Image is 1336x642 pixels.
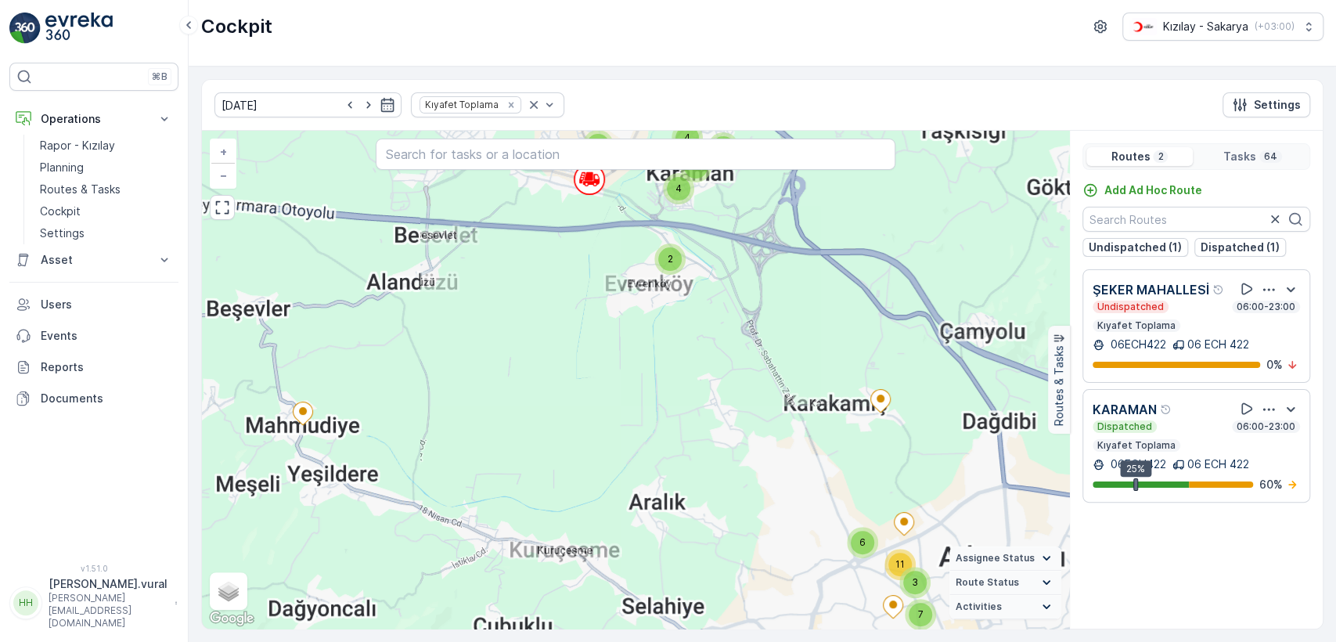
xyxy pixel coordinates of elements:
span: 3 [912,576,918,588]
div: 2 [654,243,686,275]
div: 7 [905,599,936,630]
div: 5 [708,132,739,164]
p: Users [41,297,172,312]
p: 0 % [1266,357,1283,373]
p: Rapor - Kızılay [40,138,115,153]
div: Help Tooltip Icon [1212,283,1225,296]
a: Routes & Tasks [34,179,178,200]
p: Routes [1111,149,1150,164]
p: Dispatched [1096,420,1154,433]
p: Operations [41,111,147,127]
span: − [220,168,228,182]
span: 2 [668,253,673,265]
span: Activities [956,601,1002,613]
summary: Assignee Status [949,546,1061,571]
div: Remove Kıyafet Toplama [502,99,520,111]
p: Undispatched [1096,301,1165,313]
a: Events [9,320,178,352]
a: Reports [9,352,178,383]
span: 6 [859,536,866,548]
span: 7 [918,608,924,620]
p: Add Ad Hoc Route [1104,182,1202,198]
span: + [220,145,227,158]
div: 4 [672,122,703,153]
summary: Activities [949,595,1061,619]
span: v 1.51.0 [9,564,178,573]
p: Asset [41,252,147,268]
button: Undispatched (1) [1082,238,1188,257]
button: Kızılay - Sakarya(+03:00) [1122,13,1323,41]
span: Assignee Status [956,552,1035,564]
p: Kıyafet Toplama [1096,319,1177,332]
p: Events [41,328,172,344]
span: Route Status [956,576,1019,589]
p: Routes & Tasks [40,182,121,197]
button: Operations [9,103,178,135]
p: Settings [40,225,85,241]
input: Search Routes [1082,207,1310,232]
p: 64 [1262,150,1279,163]
p: Kızılay - Sakarya [1163,19,1248,34]
p: ⌘B [152,70,167,83]
div: 4 [663,173,694,204]
p: ŞEKER MAHALLESİ [1093,280,1209,299]
p: Cockpit [40,204,81,219]
p: Tasks [1223,149,1256,164]
p: Reports [41,359,172,375]
img: Google [206,608,257,629]
p: Planning [40,160,84,175]
a: Settings [34,222,178,244]
p: 06ECH422 [1107,456,1166,472]
p: Routes & Tasks [1051,346,1067,427]
button: Asset [9,244,178,276]
div: 11 [884,549,916,580]
input: dd/mm/yyyy [214,92,402,117]
input: Search for tasks or a location [376,139,896,170]
p: Documents [41,391,172,406]
p: ( +03:00 ) [1255,20,1295,33]
p: Undispatched (1) [1089,240,1182,255]
img: logo_light-DOdMpM7g.png [45,13,113,44]
div: 3 [899,567,931,598]
a: Users [9,289,178,320]
a: Open this area in Google Maps (opens a new window) [206,608,257,629]
span: 4 [684,132,690,143]
p: Dispatched (1) [1201,240,1280,255]
p: [PERSON_NAME][EMAIL_ADDRESS][DOMAIN_NAME] [49,592,167,629]
summary: Route Status [949,571,1061,595]
a: Rapor - Kızılay [34,135,178,157]
p: Cockpit [201,14,272,39]
a: Add Ad Hoc Route [1082,182,1202,198]
button: Settings [1223,92,1310,117]
p: [PERSON_NAME].vural [49,576,167,592]
div: Kıyafet Toplama [420,97,501,112]
button: HH[PERSON_NAME].vural[PERSON_NAME][EMAIL_ADDRESS][DOMAIN_NAME] [9,576,178,629]
p: KARAMAN [1093,400,1157,419]
p: 06 ECH 422 [1187,456,1249,472]
p: Settings [1254,97,1301,113]
p: 60 % [1259,477,1283,492]
span: 4 [675,182,682,194]
img: k%C4%B1z%C4%B1lay_DTAvauz.png [1129,18,1157,35]
p: Kıyafet Toplama [1096,439,1177,452]
span: 11 [895,558,905,570]
a: Planning [34,157,178,179]
p: 2 [1156,150,1165,163]
p: 06:00-23:00 [1235,301,1297,313]
button: Dispatched (1) [1194,238,1286,257]
p: 06:00-23:00 [1235,420,1297,433]
a: Cockpit [34,200,178,222]
a: Zoom In [211,140,235,164]
div: HH [13,590,38,615]
p: 06ECH422 [1107,337,1166,352]
p: 06 ECH 422 [1187,337,1249,352]
div: Help Tooltip Icon [1160,403,1172,416]
a: Documents [9,383,178,414]
a: Zoom Out [211,164,235,187]
a: Layers [211,574,246,608]
img: logo [9,13,41,44]
div: 25% [1120,460,1151,478]
div: 6 [847,527,878,558]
